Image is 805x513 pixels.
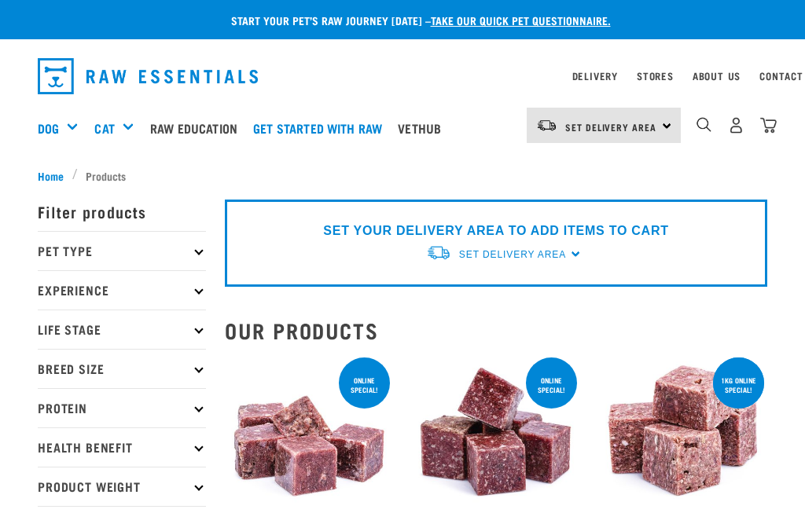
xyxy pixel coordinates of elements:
[38,388,206,427] p: Protein
[339,368,390,401] div: ONLINE SPECIAL!
[38,427,206,467] p: Health Benefit
[459,249,566,260] span: Set Delivery Area
[637,73,674,79] a: Stores
[225,318,767,343] h2: Our Products
[526,368,577,401] div: ONLINE SPECIAL!
[697,117,711,132] img: home-icon-1@2x.png
[38,119,59,137] a: Dog
[431,17,611,23] a: take our quick pet questionnaire.
[38,270,206,310] p: Experience
[38,467,206,506] p: Product Weight
[38,231,206,270] p: Pet Type
[25,52,780,101] nav: dropdown navigation
[38,167,64,184] span: Home
[146,97,249,159] a: Raw Education
[536,119,557,133] img: van-moving.png
[38,310,206,349] p: Life Stage
[760,117,777,134] img: home-icon@2x.png
[38,58,258,94] img: Raw Essentials Logo
[394,97,453,159] a: Vethub
[728,117,744,134] img: user.png
[323,222,668,240] p: SET YOUR DELIVERY AREA TO ADD ITEMS TO CART
[693,73,741,79] a: About Us
[572,73,618,79] a: Delivery
[94,119,114,137] a: Cat
[565,124,656,130] span: Set Delivery Area
[38,167,767,184] nav: breadcrumbs
[38,167,72,184] a: Home
[38,192,206,231] p: Filter products
[249,97,394,159] a: Get started with Raw
[759,73,803,79] a: Contact
[38,349,206,388] p: Breed Size
[713,368,764,401] div: 1kg online special!
[426,244,451,261] img: van-moving.png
